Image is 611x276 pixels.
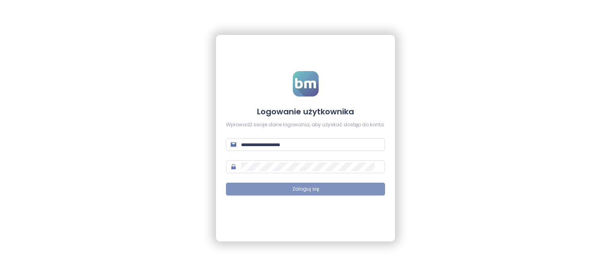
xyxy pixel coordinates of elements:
span: Zaloguj się [292,185,319,193]
img: logo [293,71,319,97]
h4: Logowanie użytkownika [226,106,385,117]
span: lock [231,164,236,170]
button: Zaloguj się [226,183,385,195]
span: mail [231,142,236,147]
div: Wprowadź swoje dane logowania, aby uzyskać dostęp do konta. [226,121,385,129]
